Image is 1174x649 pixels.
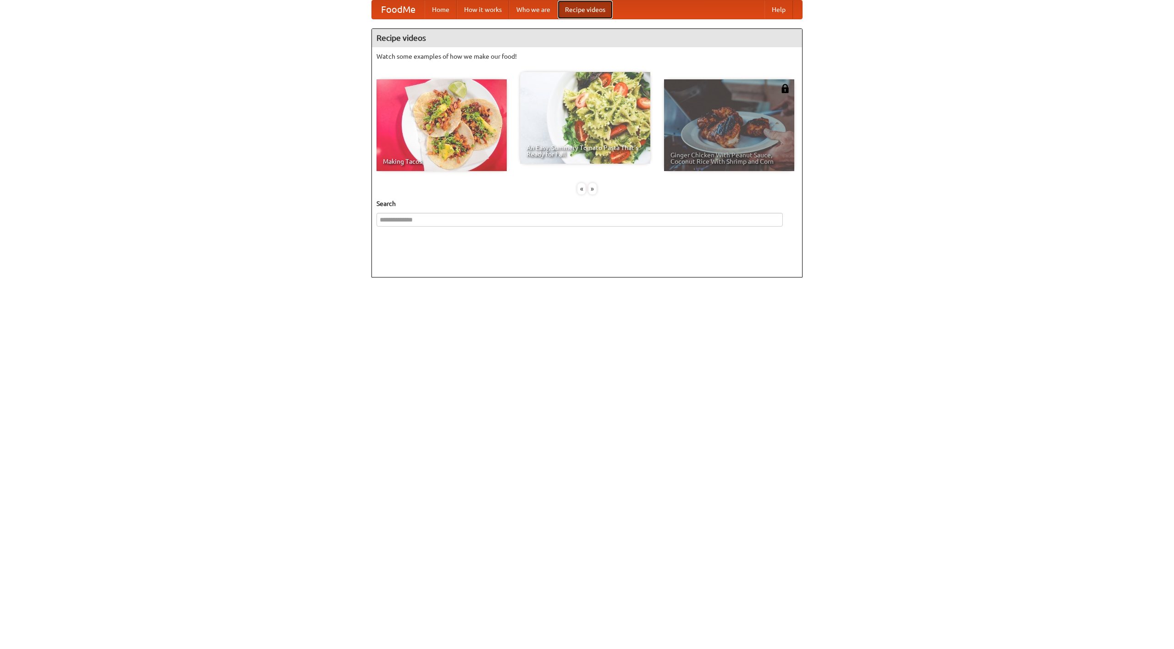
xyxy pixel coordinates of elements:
a: Home [425,0,457,19]
a: Who we are [509,0,558,19]
a: Making Tacos [377,79,507,171]
img: 483408.png [781,84,790,93]
p: Watch some examples of how we make our food! [377,52,797,61]
div: « [577,183,586,194]
span: Making Tacos [383,158,500,165]
a: Help [764,0,793,19]
a: How it works [457,0,509,19]
a: An Easy, Summery Tomato Pasta That's Ready for Fall [520,72,650,164]
h4: Recipe videos [372,29,802,47]
div: » [588,183,597,194]
a: FoodMe [372,0,425,19]
a: Recipe videos [558,0,613,19]
h5: Search [377,199,797,208]
span: An Easy, Summery Tomato Pasta That's Ready for Fall [526,144,644,157]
